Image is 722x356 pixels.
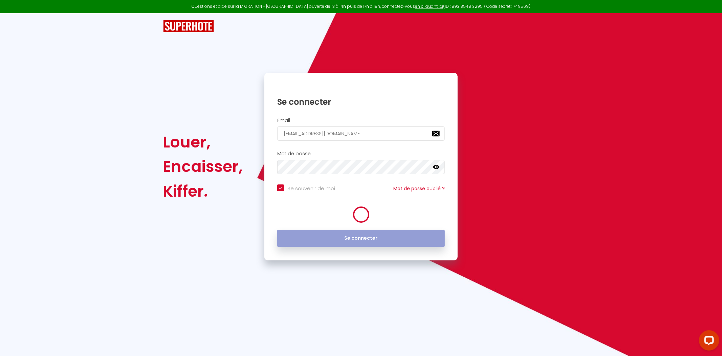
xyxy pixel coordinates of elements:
div: Kiffer. [163,179,243,203]
iframe: LiveChat chat widget [694,328,722,356]
h2: Email [277,118,445,123]
button: Se connecter [277,230,445,247]
a: en cliquant ici [415,3,443,9]
div: Louer, [163,130,243,154]
h2: Mot de passe [277,151,445,157]
img: SuperHote logo [163,20,214,33]
input: Ton Email [277,126,445,141]
h1: Se connecter [277,97,445,107]
div: Encaisser, [163,154,243,179]
a: Mot de passe oublié ? [393,185,445,192]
